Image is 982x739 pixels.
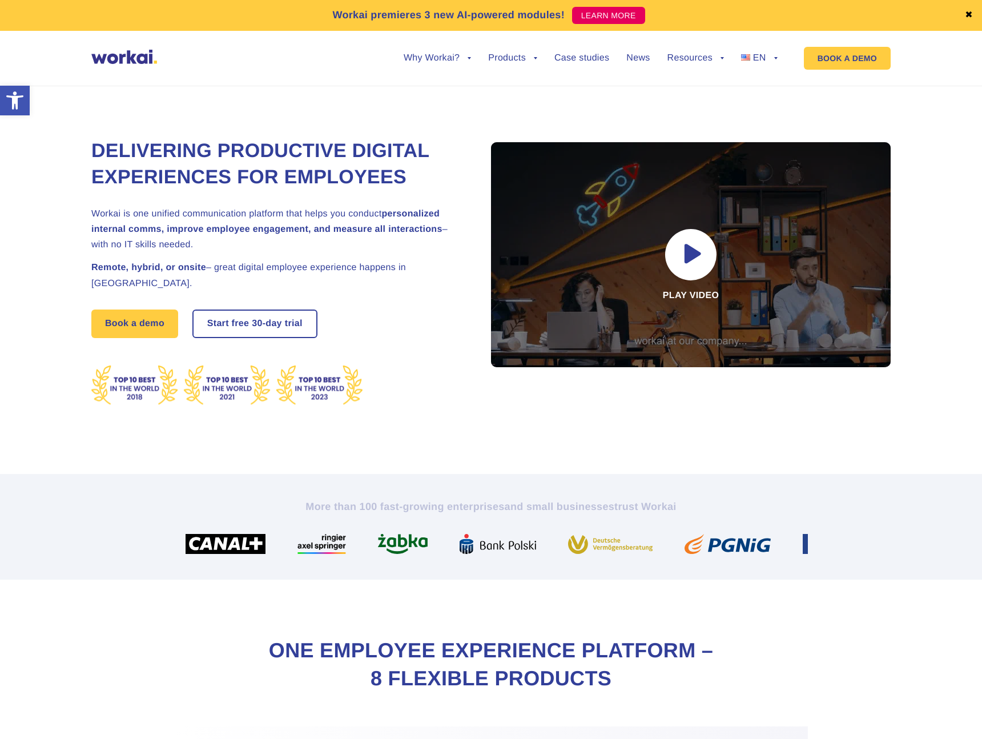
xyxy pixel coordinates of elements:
a: Start free30-daytrial [194,311,316,337]
strong: Remote, hybrid, or onsite [91,263,206,272]
a: Why Workai? [404,54,471,63]
h2: – great digital employee experience happens in [GEOGRAPHIC_DATA]. [91,260,462,291]
span: EN [753,53,766,63]
h2: One Employee Experience Platform – 8 flexible products [263,637,719,692]
a: News [626,54,650,63]
a: Resources [667,54,724,63]
a: LEARN MORE [572,7,645,24]
a: Products [488,54,537,63]
a: Case studies [554,54,609,63]
i: 30-day [252,319,282,328]
h2: Workai is one unified communication platform that helps you conduct – with no IT skills needed. [91,206,462,253]
div: Play video [491,142,891,367]
p: Workai premieres 3 new AI-powered modules! [332,7,565,23]
i: and small businesses [505,501,614,512]
h1: Delivering Productive Digital Experiences for Employees [91,138,462,191]
a: Book a demo [91,310,178,338]
a: BOOK A DEMO [804,47,891,70]
a: ✖ [965,11,973,20]
h2: More than 100 fast-growing enterprises trust Workai [174,500,808,513]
